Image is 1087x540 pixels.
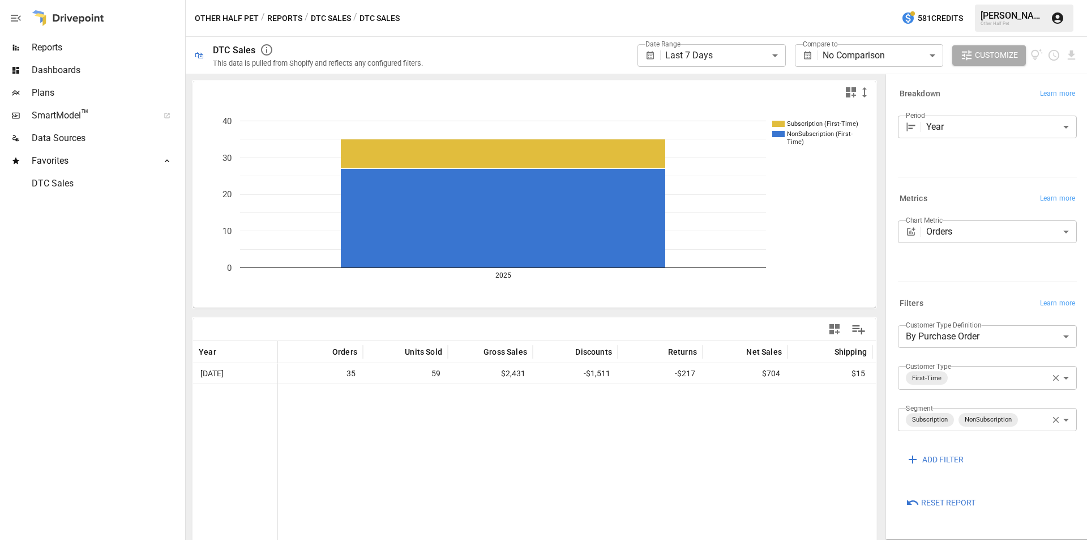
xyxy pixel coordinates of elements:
[908,413,952,426] span: Subscription
[708,364,782,384] span: $704
[32,41,183,54] span: Reports
[222,189,232,199] text: 20
[1040,193,1075,205] span: Learn more
[846,317,871,342] button: Manage Columns
[898,449,972,470] button: ADD FILTER
[453,364,527,384] span: $2,431
[305,11,309,25] div: /
[906,320,982,330] label: Customer Type Definition
[921,496,975,510] span: Reset Report
[32,131,183,145] span: Data Sources
[193,104,867,308] svg: A chart.
[900,297,923,310] h6: Filters
[195,11,259,25] button: Other Half Pet
[787,120,858,127] text: Subscription (First-Time)
[32,177,183,190] span: DTC Sales
[1065,49,1078,62] button: Download report
[834,346,867,358] span: Shipping
[332,346,357,358] span: Orders
[926,220,1077,243] div: Orders
[900,193,927,205] h6: Metrics
[353,11,357,25] div: /
[900,88,940,100] h6: Breakdown
[267,11,302,25] button: Reports
[926,116,1077,138] div: Year
[32,86,183,100] span: Plans
[981,10,1044,21] div: [PERSON_NAME]
[222,153,232,163] text: 30
[645,39,681,49] label: Date Range
[897,8,968,29] button: 581Credits
[405,346,442,358] span: Units Sold
[195,50,204,61] div: 🛍
[918,11,963,25] span: 581 Credits
[311,11,351,25] button: DTC Sales
[81,107,89,121] span: ™
[32,154,151,168] span: Favorites
[369,364,442,384] span: 59
[495,271,511,279] text: 2025
[793,364,867,384] span: $15
[898,325,1077,348] div: By Purchase Order
[284,364,357,384] span: 35
[803,39,838,49] label: Compare to
[960,413,1016,426] span: NonSubscription
[575,346,612,358] span: Discounts
[227,263,232,273] text: 0
[199,346,216,358] span: Year
[952,45,1026,66] button: Customize
[1047,49,1060,62] button: Schedule report
[222,226,232,236] text: 10
[538,364,612,384] span: -$1,511
[908,372,946,385] span: First-Time
[922,453,964,467] span: ADD FILTER
[906,110,925,120] label: Period
[1040,88,1075,100] span: Learn more
[787,138,804,146] text: Time)
[906,403,932,413] label: Segment
[668,346,697,358] span: Returns
[975,48,1018,62] span: Customize
[1040,298,1075,309] span: Learn more
[981,21,1044,26] div: Other Half Pet
[906,362,951,371] label: Customer Type
[787,130,853,138] text: NonSubscription (First-
[199,364,272,384] span: [DATE]
[222,116,232,126] text: 40
[823,44,943,67] div: No Comparison
[213,59,423,67] div: This data is pulled from Shopify and reflects any configured filters.
[898,492,983,513] button: Reset Report
[213,45,255,56] div: DTC Sales
[1030,45,1043,66] button: View documentation
[623,364,697,384] span: -$217
[906,215,943,225] label: Chart Metric
[32,109,151,122] span: SmartModel
[665,50,713,61] span: Last 7 Days
[746,346,782,358] span: Net Sales
[32,63,183,77] span: Dashboards
[483,346,527,358] span: Gross Sales
[261,11,265,25] div: /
